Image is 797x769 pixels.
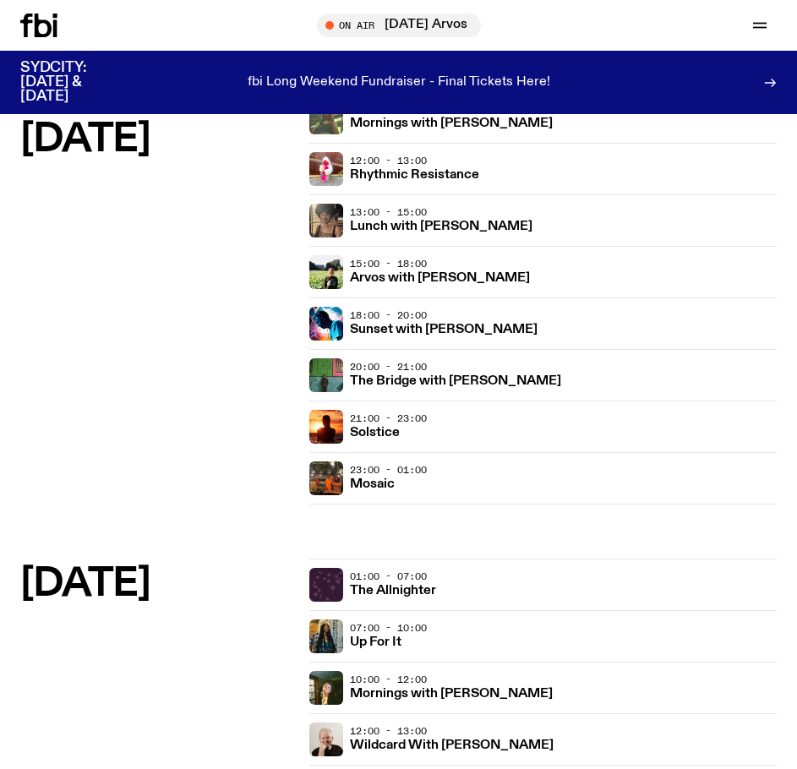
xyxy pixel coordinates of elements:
[20,565,296,603] h2: [DATE]
[350,684,553,701] a: Mornings with [PERSON_NAME]
[350,621,427,635] span: 07:00 - 10:00
[350,636,401,649] h3: Up For It
[350,372,561,388] a: The Bridge with [PERSON_NAME]
[309,307,343,341] img: Simon Caldwell stands side on, looking downwards. He has headphones on. Behind him is a brightly ...
[309,461,343,495] img: Tommy and Jono Playing at a fundraiser for Palestine
[248,75,550,90] p: fbi Long Weekend Fundraiser - Final Tickets Here!
[350,475,395,491] a: Mosaic
[20,61,128,104] h3: SYDCITY: [DATE] & [DATE]
[350,272,530,285] h3: Arvos with [PERSON_NAME]
[350,205,427,219] span: 13:00 - 15:00
[350,166,479,182] a: Rhythmic Resistance
[350,221,532,233] h3: Lunch with [PERSON_NAME]
[350,117,553,130] h3: Mornings with [PERSON_NAME]
[309,619,343,653] img: Ify - a Brown Skin girl with black braided twists, looking up to the side with her tongue stickin...
[309,723,343,756] img: Stuart is smiling charmingly, wearing a black t-shirt against a stark white background.
[350,633,401,649] a: Up For It
[350,217,532,233] a: Lunch with [PERSON_NAME]
[309,255,343,289] img: Bri is smiling and wearing a black t-shirt. She is standing in front of a lush, green field. Ther...
[350,169,479,182] h3: Rhythmic Resistance
[350,585,436,597] h3: The Allnighter
[309,101,343,134] img: Jim Kretschmer in a really cute outfit with cute braids, standing on a train holding up a peace s...
[309,358,343,392] img: Amelia Sparke is wearing a black hoodie and pants, leaning against a blue, green and pink wall wi...
[350,257,427,270] span: 15:00 - 18:00
[309,152,343,186] img: Attu crouches on gravel in front of a brown wall. They are wearing a white fur coat with a hood, ...
[350,375,561,388] h3: The Bridge with [PERSON_NAME]
[350,570,427,583] span: 01:00 - 07:00
[350,114,553,130] a: Mornings with [PERSON_NAME]
[20,121,296,159] h2: [DATE]
[317,14,481,37] button: On Air[DATE] Arvos
[350,423,400,439] a: Solstice
[350,308,427,322] span: 18:00 - 20:00
[350,688,553,701] h3: Mornings with [PERSON_NAME]
[309,671,343,705] img: Freya smiles coyly as she poses for the image.
[350,581,436,597] a: The Allnighter
[350,360,427,374] span: 20:00 - 21:00
[350,154,427,167] span: 12:00 - 13:00
[350,673,427,686] span: 10:00 - 12:00
[350,427,400,439] h3: Solstice
[309,410,343,444] img: A girl standing in the ocean as waist level, staring into the rise of the sun.
[350,724,427,738] span: 12:00 - 13:00
[350,463,427,477] span: 23:00 - 01:00
[350,739,554,752] h3: Wildcard With [PERSON_NAME]
[350,269,530,285] a: Arvos with [PERSON_NAME]
[350,736,554,752] a: Wildcard With [PERSON_NAME]
[350,320,538,336] a: Sunset with [PERSON_NAME]
[350,478,395,491] h3: Mosaic
[350,412,427,425] span: 21:00 - 23:00
[350,324,538,336] h3: Sunset with [PERSON_NAME]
